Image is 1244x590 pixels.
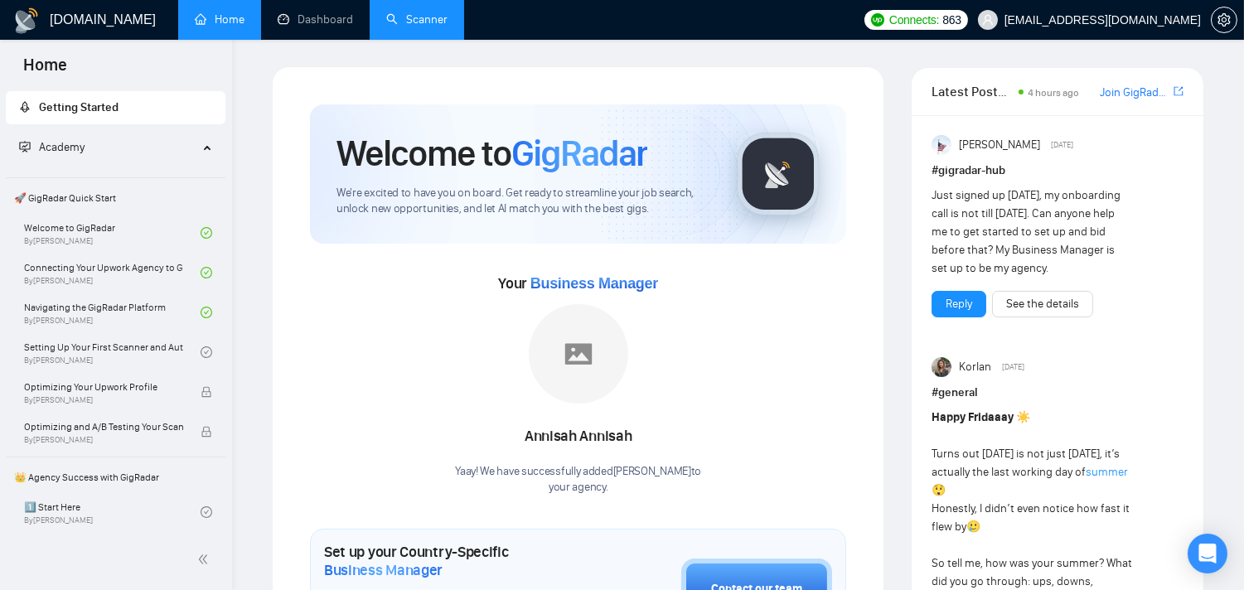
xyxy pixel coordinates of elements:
span: 👑 Agency Success with GigRadar [7,461,224,494]
span: Business Manager [324,561,443,579]
span: Connects: [889,11,939,29]
a: Setting Up Your First Scanner and Auto-BidderBy[PERSON_NAME] [24,334,201,370]
span: rocket [19,101,31,113]
span: lock [201,426,212,438]
img: Anisuzzaman Khan [932,135,951,155]
span: [PERSON_NAME] [959,136,1040,154]
a: Join GigRadar Slack Community [1100,84,1170,102]
span: Academy [39,140,85,154]
span: ☀️ [1016,410,1030,424]
a: 1️⃣ Start HereBy[PERSON_NAME] [24,494,201,530]
strong: Happy Fridaaay [932,410,1014,424]
h1: # general [932,384,1183,402]
a: Navigating the GigRadar PlatformBy[PERSON_NAME] [24,294,201,331]
p: your agency . [455,480,701,496]
span: export [1174,85,1183,98]
span: user [982,14,994,26]
span: Korlan [959,358,991,376]
a: setting [1211,13,1237,27]
a: Reply [946,295,972,313]
span: setting [1212,13,1237,27]
span: By [PERSON_NAME] [24,435,183,445]
a: Connecting Your Upwork Agency to GigRadarBy[PERSON_NAME] [24,254,201,291]
a: homeHome [195,12,244,27]
span: 863 [942,11,961,29]
div: Yaay! We have successfully added [PERSON_NAME] to [455,464,701,496]
img: Korlan [932,357,951,377]
span: lock [201,386,212,398]
span: [DATE] [1002,360,1024,375]
li: Getting Started [6,91,225,124]
span: We're excited to have you on board. Get ready to streamline your job search, unlock new opportuni... [336,186,710,217]
span: check-circle [201,346,212,358]
h1: Set up your Country-Specific [324,543,598,579]
button: setting [1211,7,1237,33]
span: check-circle [201,227,212,239]
span: [DATE] [1051,138,1073,152]
span: Optimizing and A/B Testing Your Scanner for Better Results [24,418,183,435]
span: Academy [19,140,85,154]
span: GigRadar [511,131,647,176]
a: export [1174,84,1183,99]
span: Business Manager [530,275,658,292]
span: Latest Posts from the GigRadar Community [932,81,1013,102]
span: 🚀 GigRadar Quick Start [7,181,224,215]
span: double-left [197,551,214,568]
img: logo [13,7,40,34]
a: searchScanner [386,12,448,27]
span: By [PERSON_NAME] [24,395,183,405]
div: Annisah Annisah [455,423,701,451]
span: Home [10,53,80,88]
img: placeholder.png [529,304,628,404]
button: See the details [992,291,1093,317]
a: See the details [1006,295,1079,313]
span: 4 hours ago [1029,87,1080,99]
div: Just signed up [DATE], my onboarding call is not till [DATE]. Can anyone help me to get started t... [932,186,1133,278]
div: Open Intercom Messenger [1188,534,1227,573]
img: gigradar-logo.png [737,133,820,215]
span: Optimizing Your Upwork Profile [24,379,183,395]
h1: # gigradar-hub [932,162,1183,180]
button: Reply [932,291,986,317]
span: Getting Started [39,100,119,114]
span: check-circle [201,267,212,278]
span: check-circle [201,506,212,518]
span: fund-projection-screen [19,141,31,152]
span: 😲 [932,483,946,497]
span: Your [498,274,658,293]
img: upwork-logo.png [871,13,884,27]
h1: Welcome to [336,131,647,176]
a: summer [1086,465,1128,479]
a: dashboardDashboard [278,12,353,27]
span: 🥲 [966,520,980,534]
span: check-circle [201,307,212,318]
a: Welcome to GigRadarBy[PERSON_NAME] [24,215,201,251]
